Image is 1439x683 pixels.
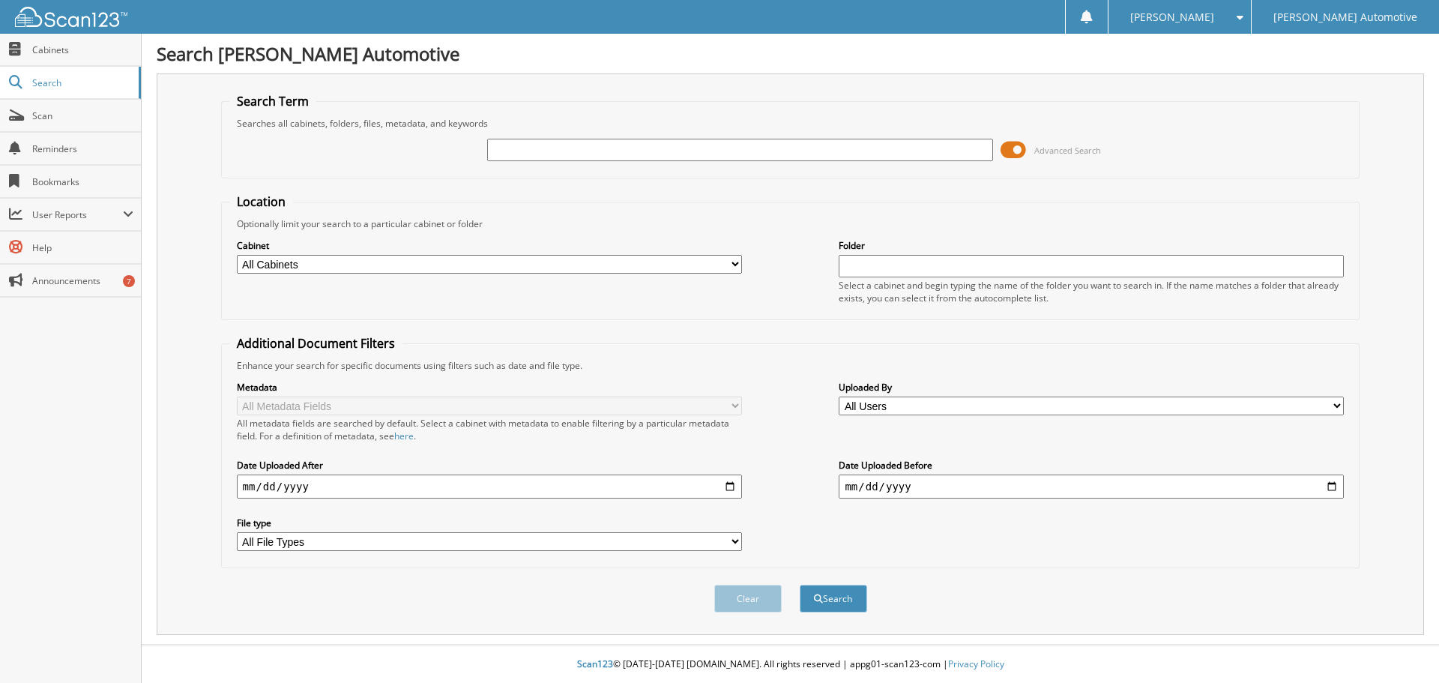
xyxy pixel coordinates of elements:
img: scan123-logo-white.svg [15,7,127,27]
a: here [394,430,414,442]
span: Advanced Search [1034,145,1101,156]
legend: Search Term [229,93,316,109]
label: Date Uploaded After [237,459,742,472]
div: Searches all cabinets, folders, files, metadata, and keywords [229,117,1352,130]
div: 7 [123,275,135,287]
label: Date Uploaded Before [839,459,1344,472]
legend: Location [229,193,293,210]
h1: Search [PERSON_NAME] Automotive [157,41,1424,66]
span: User Reports [32,208,123,221]
div: Optionally limit your search to a particular cabinet or folder [229,217,1352,230]
span: Scan [32,109,133,122]
button: Search [800,585,867,613]
span: Search [32,76,131,89]
span: Cabinets [32,43,133,56]
label: File type [237,517,742,529]
span: Reminders [32,142,133,155]
div: © [DATE]-[DATE] [DOMAIN_NAME]. All rights reserved | appg01-scan123-com | [142,646,1439,683]
div: Enhance your search for specific documents using filters such as date and file type. [229,359,1352,372]
span: Help [32,241,133,254]
input: end [839,475,1344,499]
legend: Additional Document Filters [229,335,402,352]
div: All metadata fields are searched by default. Select a cabinet with metadata to enable filtering b... [237,417,742,442]
label: Cabinet [237,239,742,252]
label: Folder [839,239,1344,252]
a: Privacy Policy [948,658,1004,670]
input: start [237,475,742,499]
label: Uploaded By [839,381,1344,394]
span: [PERSON_NAME] Automotive [1273,13,1417,22]
span: Scan123 [577,658,613,670]
span: [PERSON_NAME] [1130,13,1214,22]
label: Metadata [237,381,742,394]
div: Select a cabinet and begin typing the name of the folder you want to search in. If the name match... [839,279,1344,304]
button: Clear [714,585,782,613]
span: Bookmarks [32,175,133,188]
span: Announcements [32,274,133,287]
